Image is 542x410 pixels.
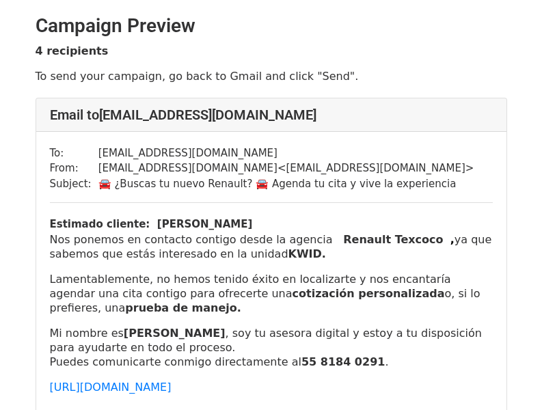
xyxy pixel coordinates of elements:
a: [URL][DOMAIN_NAME] [50,381,172,394]
td: [EMAIL_ADDRESS][DOMAIN_NAME] [98,146,474,161]
p: Lamentablemente, no hemos tenido éxito en localizarte y nos encantaría agendar una cita contigo p... [50,272,493,315]
b: cotización personalizada [293,287,445,300]
b: , [450,233,455,246]
b: Renault Texcoco [343,233,443,246]
td: [EMAIL_ADDRESS][DOMAIN_NAME] < [EMAIL_ADDRESS][DOMAIN_NAME] > [98,161,474,176]
h4: Email to [EMAIL_ADDRESS][DOMAIN_NAME] [50,107,493,123]
strong: [PERSON_NAME] [124,327,226,340]
td: From: [50,161,98,176]
p: Nos ponemos en contacto contigo desde la agencia ya que sabemos que estás interesado en la unidad [50,232,493,261]
b: KWID. [288,247,326,260]
td: Subject: [50,176,98,192]
td: 🚘 ¿Buscas tu nuevo Renault? 🚘 Agenda tu cita y vive la experiencia [98,176,474,192]
b: prueba de manejo. [125,301,241,314]
strong: 4 recipients [36,44,109,57]
strong: 55 8184 0291 [301,355,385,368]
p: Mi nombre es , soy tu asesora digital y estoy a tu disposición para ayudarte en todo el proceso. ... [50,326,493,369]
td: To: [50,146,98,161]
b: Estimado cliente: [PERSON_NAME] [50,218,253,230]
h2: Campaign Preview [36,14,507,38]
p: To send your campaign, go back to Gmail and click "Send". [36,69,507,83]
